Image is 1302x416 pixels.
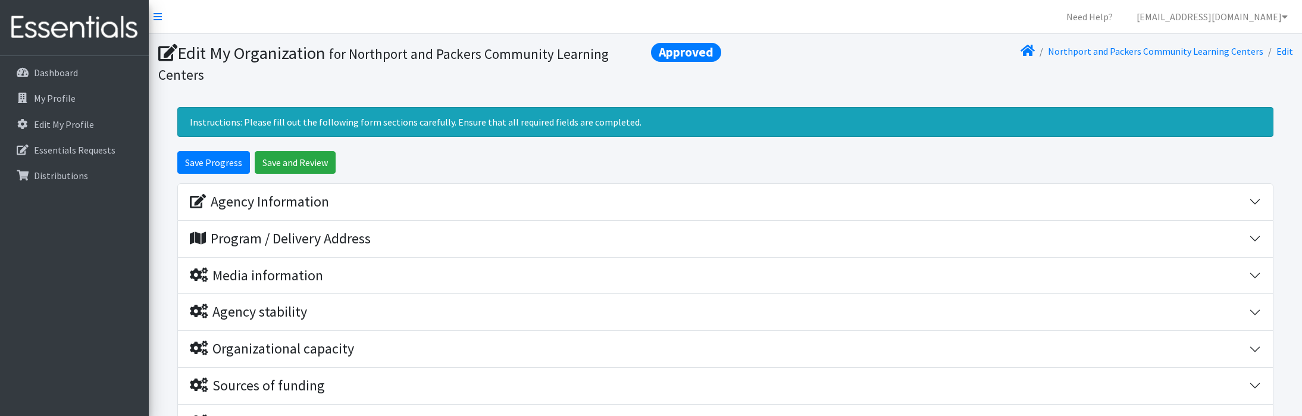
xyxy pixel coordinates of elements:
h1: Edit My Organization [158,43,721,84]
p: Edit My Profile [34,118,94,130]
input: Save and Review [255,151,336,174]
small: for Northport and Packers Community Learning Centers [158,45,609,83]
button: Organizational capacity [178,331,1273,367]
a: Dashboard [5,61,144,85]
a: Northport and Packers Community Learning Centers [1048,45,1263,57]
div: Program / Delivery Address [190,230,371,248]
a: Essentials Requests [5,138,144,162]
div: Media information [190,267,323,284]
p: My Profile [34,92,76,104]
button: Agency Information [178,184,1273,220]
button: Agency stability [178,294,1273,330]
a: Need Help? [1057,5,1122,29]
button: Program / Delivery Address [178,221,1273,257]
a: Distributions [5,164,144,187]
div: Agency Information [190,193,329,211]
div: Agency stability [190,304,307,321]
div: Instructions: Please fill out the following form sections carefully. Ensure that all required fie... [177,107,1273,137]
button: Sources of funding [178,368,1273,404]
button: Media information [178,258,1273,294]
img: HumanEssentials [5,8,144,48]
a: Edit My Profile [5,112,144,136]
span: Approved [651,43,721,62]
div: Sources of funding [190,377,325,395]
p: Distributions [34,170,88,182]
a: My Profile [5,86,144,110]
a: Edit [1276,45,1293,57]
div: Organizational capacity [190,340,354,358]
p: Essentials Requests [34,144,115,156]
p: Dashboard [34,67,78,79]
a: [EMAIL_ADDRESS][DOMAIN_NAME] [1127,5,1297,29]
input: Save Progress [177,151,250,174]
